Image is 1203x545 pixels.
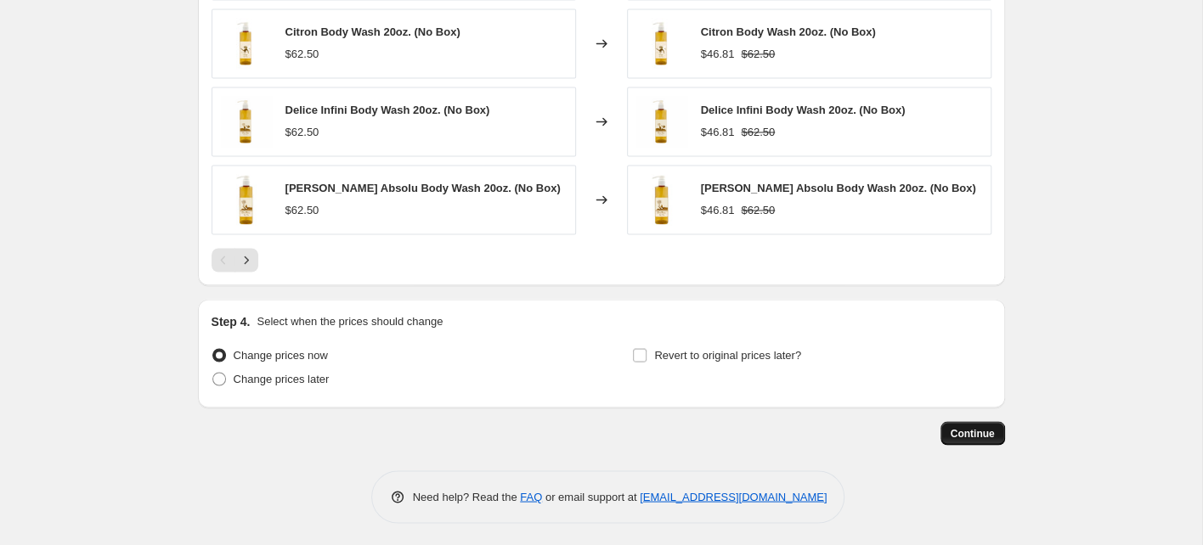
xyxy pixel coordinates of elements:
h2: Step 4. [212,312,251,329]
span: Citron Body Wash 20oz. (No Box) [701,25,876,38]
a: [EMAIL_ADDRESS][DOMAIN_NAME] [640,490,827,503]
strike: $62.50 [741,124,775,141]
span: Continue [951,426,995,440]
button: Continue [940,421,1005,445]
span: Change prices now [234,348,328,361]
div: $46.81 [701,46,735,63]
img: DELICE_80x.png [221,96,272,147]
span: [PERSON_NAME] Absolu Body Wash 20oz. (No Box) [285,182,561,194]
img: desir-1-1_80x.jpg [636,174,687,225]
p: Select when the prices should change [257,312,443,329]
span: Revert to original prices later? [654,348,801,361]
strike: $62.50 [741,202,775,219]
span: [PERSON_NAME] Absolu Body Wash 20oz. (No Box) [701,182,976,194]
strike: $62.50 [741,46,775,63]
span: Change prices later [234,372,330,385]
span: Delice Infini Body Wash 20oz. (No Box) [701,104,906,116]
span: Need help? Read the [413,490,521,503]
nav: Pagination [212,248,258,272]
div: $46.81 [701,124,735,141]
a: FAQ [520,490,542,503]
span: Citron Body Wash 20oz. (No Box) [285,25,460,38]
img: desir-1-1_80x.jpg [221,174,272,225]
span: Delice Infini Body Wash 20oz. (No Box) [285,104,490,116]
img: citron-2_f79ace77-23eb-4a9e-84e1-3e0ccaa657f7_80x.jpg [636,18,687,69]
div: $46.81 [701,202,735,219]
div: $62.50 [285,46,319,63]
img: DELICE_80x.png [636,96,687,147]
button: Next [234,248,258,272]
img: citron-2_f79ace77-23eb-4a9e-84e1-3e0ccaa657f7_80x.jpg [221,18,272,69]
div: $62.50 [285,202,319,219]
span: or email support at [542,490,640,503]
div: $62.50 [285,124,319,141]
